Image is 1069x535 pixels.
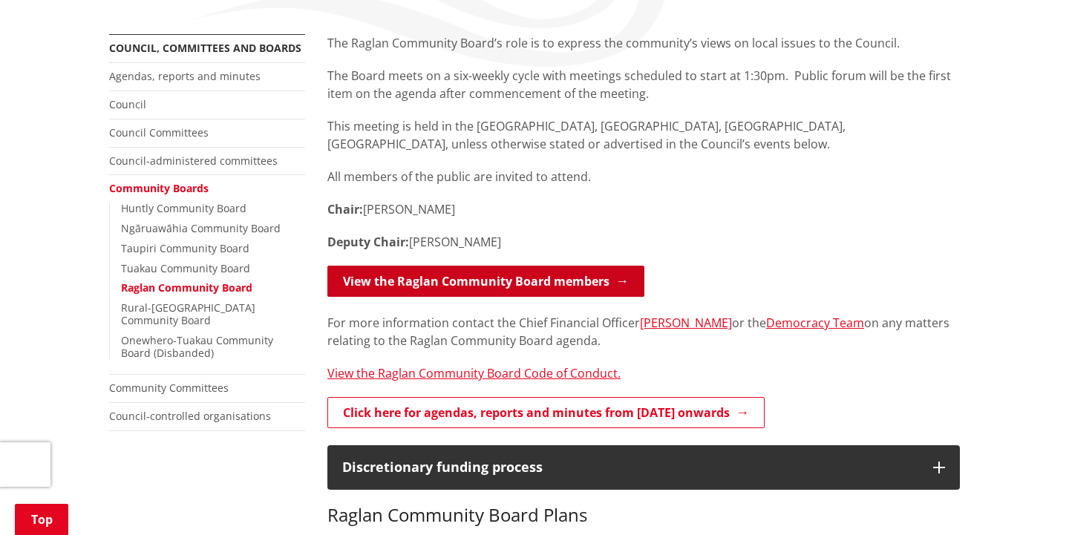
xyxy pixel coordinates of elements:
[109,69,261,83] a: Agendas, reports and minutes
[121,333,273,360] a: Onewhero-Tuakau Community Board (Disbanded)
[327,234,409,250] strong: Deputy Chair:
[327,445,960,490] button: Discretionary funding process
[121,280,252,295] a: Raglan Community Board
[109,41,301,55] a: Council, committees and boards
[327,314,960,349] p: For more information contact the Chief Financial Officer or the on any matters relating to the Ra...
[121,301,255,327] a: Rural-[GEOGRAPHIC_DATA] Community Board
[342,460,918,475] h4: Discretionary funding process
[121,241,249,255] a: Taupiri Community Board
[640,315,732,331] a: [PERSON_NAME]
[327,117,960,153] p: This meeting is held in the [GEOGRAPHIC_DATA], [GEOGRAPHIC_DATA], [GEOGRAPHIC_DATA], [GEOGRAPHIC_...
[327,34,960,52] p: The Raglan Community Board’s role is to express the community’s views on local issues to the Coun...
[327,397,765,428] a: Click here for agendas, reports and minutes from [DATE] onwards
[109,181,209,195] a: Community Boards
[15,504,68,535] a: Top
[327,201,363,217] strong: Chair:
[766,315,864,331] a: Democracy Team
[121,221,281,235] a: Ngāruawāhia Community Board
[327,200,960,218] p: [PERSON_NAME]
[109,154,278,168] a: Council-administered committees
[121,261,250,275] a: Tuakau Community Board
[109,97,146,111] a: Council
[1001,473,1054,526] iframe: Messenger Launcher
[109,409,271,423] a: Council-controlled organisations
[121,201,246,215] a: Huntly Community Board
[109,381,229,395] a: Community Committees
[327,168,960,186] p: All members of the public are invited to attend.
[327,266,644,297] a: View the Raglan Community Board members
[327,233,960,251] p: [PERSON_NAME]
[327,505,960,526] h3: Raglan Community Board Plans
[109,125,209,140] a: Council Committees
[327,67,960,102] p: The Board meets on a six-weekly cycle with meetings scheduled to start at 1:30pm. Public forum wi...
[327,365,621,381] a: View the Raglan Community Board Code of Conduct.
